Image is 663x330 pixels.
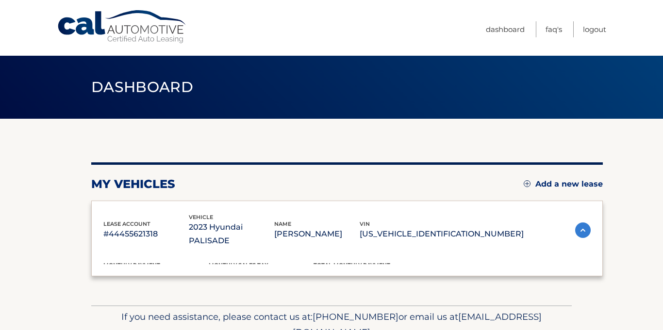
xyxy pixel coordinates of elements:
a: Logout [583,21,606,37]
span: Total Monthly Payment [314,262,390,268]
p: [US_VEHICLE_IDENTIFICATION_NUMBER] [360,227,524,241]
span: [PHONE_NUMBER] [313,311,398,322]
span: Monthly Payment [103,262,160,268]
span: lease account [103,220,150,227]
span: name [274,220,291,227]
img: add.svg [524,180,530,187]
p: 2023 Hyundai PALISADE [189,220,274,248]
img: accordion-active.svg [575,222,591,238]
h2: my vehicles [91,177,175,191]
a: FAQ's [546,21,562,37]
p: #44455621318 [103,227,189,241]
span: Dashboard [91,78,193,96]
a: Dashboard [486,21,525,37]
span: vehicle [189,214,213,220]
a: Cal Automotive [57,10,188,44]
span: Monthly sales Tax [209,262,268,268]
a: Add a new lease [524,179,603,189]
span: vin [360,220,370,227]
p: [PERSON_NAME] [274,227,360,241]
